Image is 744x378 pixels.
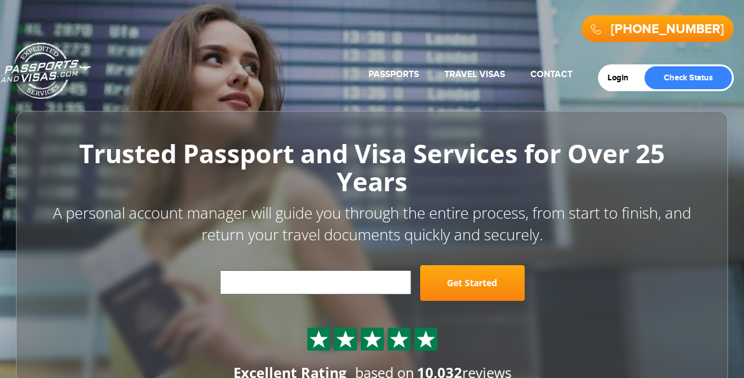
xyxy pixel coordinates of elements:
a: Passports [368,69,419,80]
img: Sprite St [363,330,382,349]
a: Travel Visas [444,69,505,80]
a: Passports & [DOMAIN_NAME] [1,42,91,99]
a: Get Started [420,265,525,301]
a: Check Status [645,66,732,89]
a: Contact [530,69,573,80]
a: [PHONE_NUMBER] [611,22,724,37]
img: Sprite St [309,330,328,349]
img: Sprite St [416,330,435,349]
h1: Trusted Passport and Visa Services for Over 25 Years [45,140,699,196]
img: Sprite St [390,330,409,349]
p: A personal account manager will guide you through the entire process, from start to finish, and r... [45,202,699,246]
a: Login [608,73,638,83]
img: Sprite St [336,330,355,349]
